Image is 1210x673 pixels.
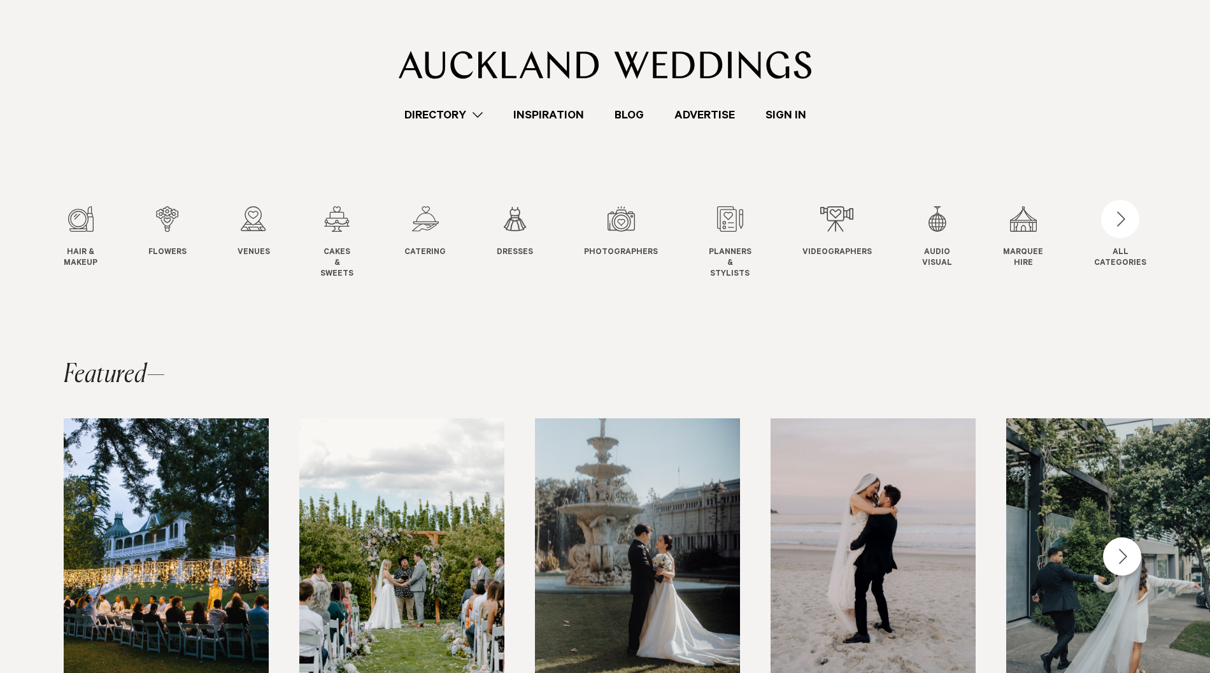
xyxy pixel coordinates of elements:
[404,206,446,259] a: Catering
[709,206,751,280] a: Planners & Stylists
[148,206,212,280] swiper-slide: 2 / 12
[802,248,872,259] span: Videographers
[1003,206,1043,269] a: Marquee Hire
[802,206,897,280] swiper-slide: 9 / 12
[750,106,822,124] a: Sign In
[584,248,658,259] span: Photographers
[709,206,777,280] swiper-slide: 8 / 12
[64,248,97,269] span: Hair & Makeup
[238,248,270,259] span: Venues
[497,248,533,259] span: Dresses
[64,362,166,388] h2: Featured
[148,206,187,259] a: Flowers
[922,248,952,269] span: Audio Visual
[1003,206,1069,280] swiper-slide: 11 / 12
[584,206,683,280] swiper-slide: 7 / 12
[320,206,379,280] swiper-slide: 4 / 12
[584,206,658,259] a: Photographers
[64,206,123,280] swiper-slide: 1 / 12
[922,206,978,280] swiper-slide: 10 / 12
[238,206,295,280] swiper-slide: 3 / 12
[709,248,751,280] span: Planners & Stylists
[497,206,559,280] swiper-slide: 6 / 12
[1094,248,1146,269] div: ALL CATEGORIES
[1094,206,1146,266] button: ALLCATEGORIES
[404,206,471,280] swiper-slide: 5 / 12
[399,51,812,79] img: Auckland Weddings Logo
[148,248,187,259] span: Flowers
[497,206,533,259] a: Dresses
[802,206,872,259] a: Videographers
[238,206,270,259] a: Venues
[659,106,750,124] a: Advertise
[389,106,498,124] a: Directory
[498,106,599,124] a: Inspiration
[320,206,353,280] a: Cakes & Sweets
[1003,248,1043,269] span: Marquee Hire
[404,248,446,259] span: Catering
[64,206,97,269] a: Hair & Makeup
[599,106,659,124] a: Blog
[320,248,353,280] span: Cakes & Sweets
[922,206,952,269] a: Audio Visual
